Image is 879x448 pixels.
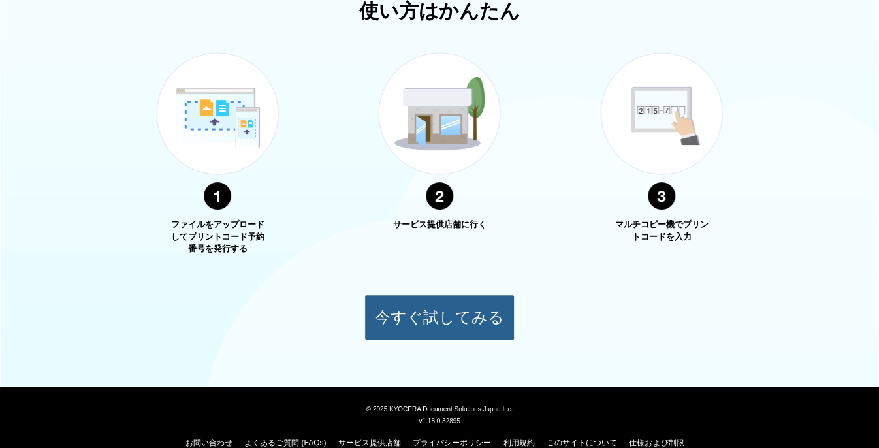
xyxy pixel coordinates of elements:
span: v1.18.0.32895 [419,417,460,424]
a: お問い合わせ [185,438,232,447]
p: ファイルをアップロードしてプリントコード予約番号を発行する [168,219,266,255]
a: プライバシーポリシー [413,438,491,447]
a: 仕様および制限 [629,438,684,447]
p: マルチコピー機でプリントコードを入力 [613,219,711,243]
button: 今すぐ試してみる [364,295,515,340]
p: サービス提供店舗に行く [391,219,488,231]
a: 利用規約 [503,438,535,447]
a: このサイトについて [547,438,617,447]
a: よくあるご質問 (FAQs) [244,438,326,447]
a: サービス提供店舗 [338,438,401,447]
span: © 2025 KYOCERA Document Solutions Japan Inc. [366,404,513,413]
